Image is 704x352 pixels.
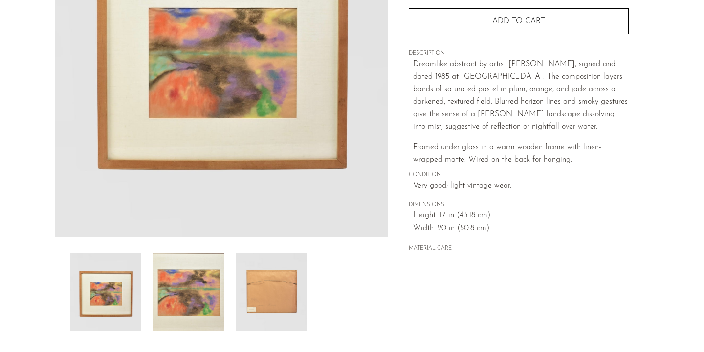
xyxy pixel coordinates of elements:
[413,222,629,235] span: Width: 20 in (50.8 cm)
[413,180,629,192] span: Very good; light vintage wear.
[409,171,629,180] span: CONDITION
[413,58,629,134] p: Dreamlike abstract by artist [PERSON_NAME], signed and dated 1985 at [GEOGRAPHIC_DATA]. The compo...
[409,8,629,34] button: Add to cart
[492,17,545,25] span: Add to cart
[409,201,629,210] span: DIMENSIONS
[153,253,224,331] img: Atmospheric Pastel Composition, Framed
[70,253,141,331] img: Atmospheric Pastel Composition, Framed
[413,210,629,222] span: Height: 17 in (43.18 cm)
[236,253,307,331] img: Atmospheric Pastel Composition, Framed
[409,245,452,253] button: MATERIAL CARE
[413,141,629,166] p: Framed under glass in a warm wooden frame with linen-wrapped matte. Wired on the back for hanging.
[409,49,629,58] span: DESCRIPTION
